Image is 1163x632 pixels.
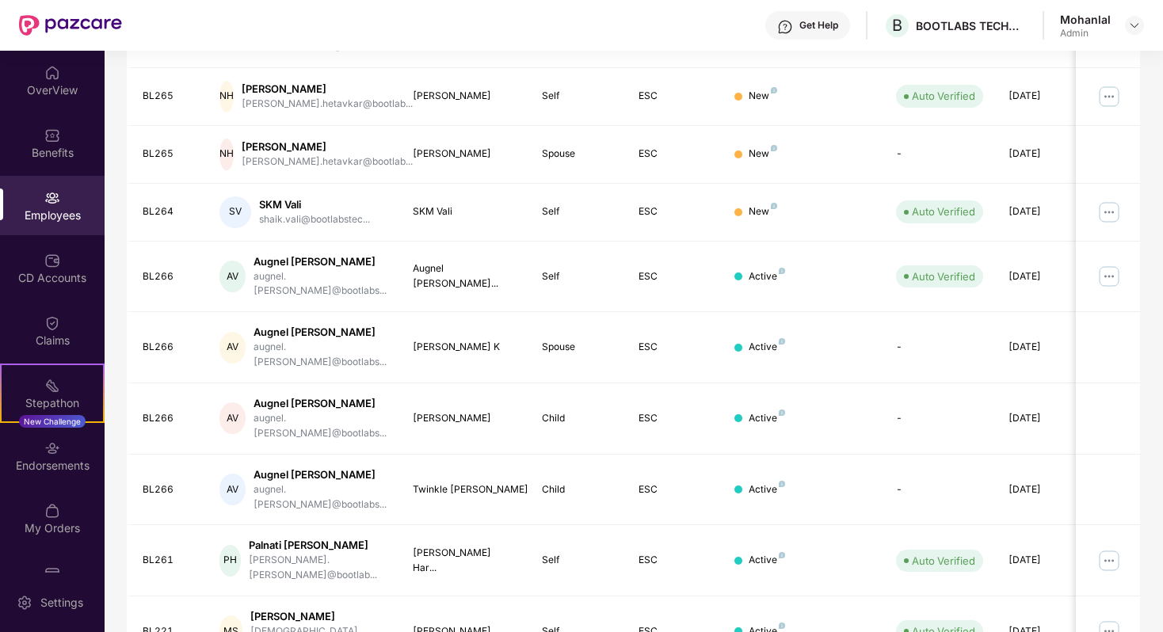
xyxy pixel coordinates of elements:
div: Get Help [799,19,838,32]
div: Child [542,482,613,497]
div: augnel.[PERSON_NAME]@bootlabs... [254,269,387,299]
div: BL266 [143,482,195,497]
div: SKM Vali [259,197,370,212]
div: AV [219,261,245,292]
div: SV [219,196,251,228]
div: Augnel [PERSON_NAME] [254,325,387,340]
div: Augnel [PERSON_NAME] [254,396,387,411]
img: svg+xml;base64,PHN2ZyB4bWxucz0iaHR0cDovL3d3dy53My5vcmcvMjAwMC9zdmciIHdpZHRoPSI4IiBoZWlnaHQ9IjgiIH... [771,145,777,151]
div: ESC [639,204,710,219]
div: Active [749,482,785,497]
div: Stepathon [2,395,103,411]
td: - [883,312,996,383]
div: [PERSON_NAME] K [413,340,517,355]
div: augnel.[PERSON_NAME]@bootlabs... [254,340,387,370]
div: Spouse [542,147,613,162]
div: Augnel [PERSON_NAME] [254,254,387,269]
span: B [892,16,902,35]
div: Spouse [542,340,613,355]
div: [PERSON_NAME].hetavkar@bootlab... [242,154,413,169]
div: Auto Verified [912,268,975,284]
div: BL261 [143,553,195,568]
img: svg+xml;base64,PHN2ZyBpZD0iQmVuZWZpdHMiIHhtbG5zPSJodHRwOi8vd3d3LnczLm9yZy8yMDAwL3N2ZyIgd2lkdGg9Ij... [44,128,60,143]
div: [PERSON_NAME].[PERSON_NAME]@bootlab... [249,553,387,583]
div: ESC [639,89,710,104]
img: svg+xml;base64,PHN2ZyB4bWxucz0iaHR0cDovL3d3dy53My5vcmcvMjAwMC9zdmciIHdpZHRoPSI4IiBoZWlnaHQ9IjgiIH... [779,552,785,558]
img: manageButton [1096,548,1122,573]
img: svg+xml;base64,PHN2ZyB4bWxucz0iaHR0cDovL3d3dy53My5vcmcvMjAwMC9zdmciIHdpZHRoPSI4IiBoZWlnaHQ9IjgiIH... [779,622,785,629]
img: svg+xml;base64,PHN2ZyBpZD0iQ0RfQWNjb3VudHMiIGRhdGEtbmFtZT0iQ0QgQWNjb3VudHMiIHhtbG5zPSJodHRwOi8vd3... [44,253,60,268]
img: svg+xml;base64,PHN2ZyB4bWxucz0iaHR0cDovL3d3dy53My5vcmcvMjAwMC9zdmciIHdpZHRoPSI4IiBoZWlnaHQ9IjgiIH... [779,268,785,274]
div: Self [542,269,613,284]
div: Augnel [PERSON_NAME]... [413,261,517,291]
div: augnel.[PERSON_NAME]@bootlabs... [254,411,387,441]
div: Auto Verified [912,553,975,569]
img: manageButton [1096,200,1122,225]
img: manageButton [1096,264,1122,289]
div: Mohanlal [1060,12,1111,27]
img: svg+xml;base64,PHN2ZyBpZD0iSGVscC0zMngzMiIgeG1sbnM9Imh0dHA6Ly93d3cudzMub3JnLzIwMDAvc3ZnIiB3aWR0aD... [777,19,793,35]
div: AV [219,474,245,505]
div: NH [219,81,234,112]
div: AV [219,402,245,434]
img: svg+xml;base64,PHN2ZyBpZD0iU2V0dGluZy0yMHgyMCIgeG1sbnM9Imh0dHA6Ly93d3cudzMub3JnLzIwMDAvc3ZnIiB3aW... [17,595,32,611]
div: Augnel [PERSON_NAME] [254,467,387,482]
div: augnel.[PERSON_NAME]@bootlabs... [254,482,387,512]
img: svg+xml;base64,PHN2ZyB4bWxucz0iaHR0cDovL3d3dy53My5vcmcvMjAwMC9zdmciIHdpZHRoPSI4IiBoZWlnaHQ9IjgiIH... [771,87,777,93]
div: PH [219,545,241,577]
div: Active [749,411,785,426]
div: ESC [639,411,710,426]
div: BL266 [143,340,195,355]
div: [DATE] [1009,411,1080,426]
div: Self [542,204,613,219]
div: [PERSON_NAME] [413,89,517,104]
img: svg+xml;base64,PHN2ZyBpZD0iQ2xhaW0iIHhtbG5zPSJodHRwOi8vd3d3LnczLm9yZy8yMDAwL3N2ZyIgd2lkdGg9IjIwIi... [44,315,60,331]
img: svg+xml;base64,PHN2ZyB4bWxucz0iaHR0cDovL3d3dy53My5vcmcvMjAwMC9zdmciIHdpZHRoPSI4IiBoZWlnaHQ9IjgiIH... [779,481,785,487]
div: New [749,204,777,219]
img: svg+xml;base64,PHN2ZyBpZD0iUGF6Y2FyZCIgeG1sbnM9Imh0dHA6Ly93d3cudzMub3JnLzIwMDAvc3ZnIiB3aWR0aD0iMj... [44,565,60,581]
div: AV [219,332,245,364]
div: Child [542,411,613,426]
div: ESC [639,340,710,355]
div: SKM Vali [413,204,517,219]
div: Active [749,553,785,568]
div: [DATE] [1009,204,1080,219]
div: ESC [639,269,710,284]
div: [PERSON_NAME].hetavkar@bootlab... [242,97,413,112]
div: ESC [639,482,710,497]
div: New Challenge [19,415,86,428]
div: BL266 [143,411,195,426]
div: NH [219,139,234,170]
div: [PERSON_NAME] [250,609,387,624]
img: svg+xml;base64,PHN2ZyB4bWxucz0iaHR0cDovL3d3dy53My5vcmcvMjAwMC9zdmciIHdpZHRoPSI4IiBoZWlnaHQ9IjgiIH... [779,409,785,416]
div: Auto Verified [912,204,975,219]
div: [DATE] [1009,340,1080,355]
img: svg+xml;base64,PHN2ZyBpZD0iRHJvcGRvd24tMzJ4MzIiIHhtbG5zPSJodHRwOi8vd3d3LnczLm9yZy8yMDAwL3N2ZyIgd2... [1128,19,1141,32]
div: New [749,89,777,104]
div: [DATE] [1009,269,1080,284]
div: Active [749,340,785,355]
div: [PERSON_NAME] Har... [413,546,517,576]
div: Admin [1060,27,1111,40]
img: svg+xml;base64,PHN2ZyBpZD0iTXlfT3JkZXJzIiBkYXRhLW5hbWU9Ik15IE9yZGVycyIgeG1sbnM9Imh0dHA6Ly93d3cudz... [44,503,60,519]
div: Active [749,269,785,284]
div: Settings [36,595,88,611]
td: - [883,383,996,455]
div: shaik.vali@bootlabstec... [259,212,370,227]
div: Auto Verified [912,88,975,104]
img: svg+xml;base64,PHN2ZyB4bWxucz0iaHR0cDovL3d3dy53My5vcmcvMjAwMC9zdmciIHdpZHRoPSI4IiBoZWlnaHQ9IjgiIH... [779,338,785,345]
img: svg+xml;base64,PHN2ZyBpZD0iRW5kb3JzZW1lbnRzIiB4bWxucz0iaHR0cDovL3d3dy53My5vcmcvMjAwMC9zdmciIHdpZH... [44,440,60,456]
div: BL265 [143,89,195,104]
div: [PERSON_NAME] [413,411,517,426]
div: Self [542,89,613,104]
div: Twinkle [PERSON_NAME] [413,482,517,497]
img: svg+xml;base64,PHN2ZyBpZD0iRW1wbG95ZWVzIiB4bWxucz0iaHR0cDovL3d3dy53My5vcmcvMjAwMC9zdmciIHdpZHRoPS... [44,190,60,206]
img: svg+xml;base64,PHN2ZyBpZD0iSG9tZSIgeG1sbnM9Imh0dHA6Ly93d3cudzMub3JnLzIwMDAvc3ZnIiB3aWR0aD0iMjAiIG... [44,65,60,81]
div: [DATE] [1009,89,1080,104]
img: manageButton [1096,84,1122,109]
div: [DATE] [1009,147,1080,162]
div: [DATE] [1009,553,1080,568]
div: BL265 [143,147,195,162]
div: [PERSON_NAME] [413,147,517,162]
div: BL266 [143,269,195,284]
